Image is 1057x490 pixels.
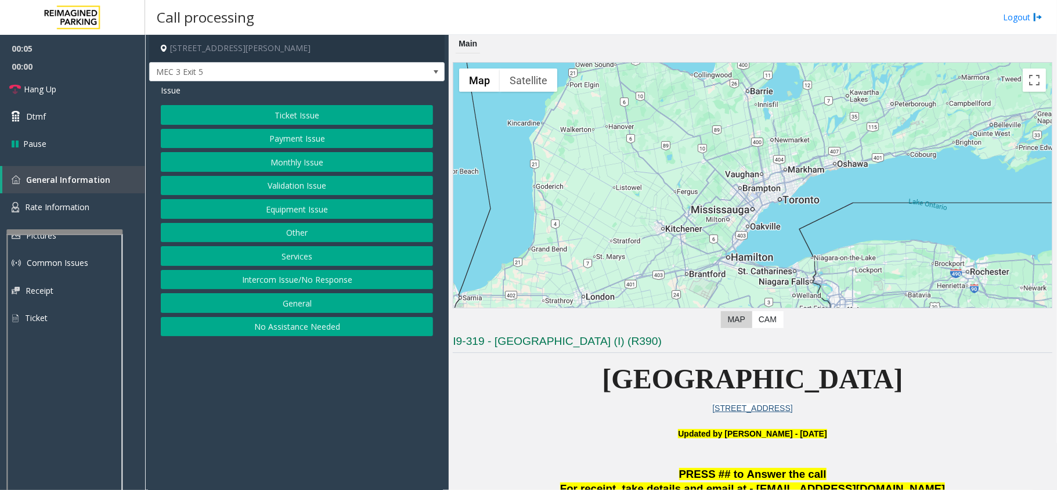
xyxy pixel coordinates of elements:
button: Intercom Issue/No Response [161,270,433,290]
span: Dtmf [26,110,46,123]
a: Logout [1003,11,1042,23]
span: MEC 3 Exit 5 [150,63,385,81]
span: Rate Information [25,201,89,212]
h4: [STREET_ADDRESS][PERSON_NAME] [149,35,445,62]
a: [STREET_ADDRESS] [712,403,792,413]
a: General Information [2,166,145,193]
button: Services [161,246,433,266]
span: Pause [23,138,46,150]
span: Issue [161,84,181,96]
img: 'icon' [12,175,20,184]
img: 'icon' [12,202,19,212]
img: logout [1033,11,1042,23]
span: PRESS ## to Answer the call [679,468,827,480]
span: Hang Up [24,83,56,95]
label: CAM [752,311,784,328]
span: [GEOGRAPHIC_DATA] [603,363,903,394]
button: Equipment Issue [161,199,433,219]
button: Show satellite imagery [500,69,557,92]
button: Show street map [459,69,500,92]
button: Toggle fullscreen view [1023,69,1046,92]
label: Map [721,311,752,328]
span: General Information [26,174,110,185]
button: No Assistance Needed [161,317,433,337]
h3: Call processing [151,3,260,31]
button: Payment Issue [161,129,433,149]
button: Monthly Issue [161,152,433,172]
button: Other [161,223,433,243]
b: Updated by [PERSON_NAME] - [DATE] [678,429,827,438]
button: Ticket Issue [161,105,433,125]
div: Main [456,35,480,53]
button: Validation Issue [161,176,433,196]
h3: I9-319 - [GEOGRAPHIC_DATA] (I) (R390) [453,334,1052,353]
button: General [161,293,433,313]
div: 1 Robert Speck Parkway, Mississauga, ON [745,186,760,208]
